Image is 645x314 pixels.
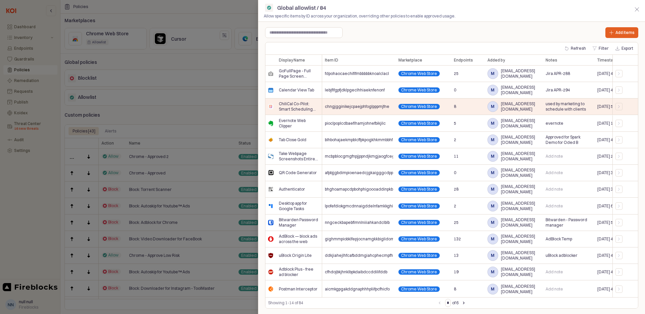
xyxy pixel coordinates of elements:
span: [DATE] 2:04 PM [597,154,625,159]
span: [EMAIL_ADDRESS][DOMAIN_NAME] [501,167,540,178]
span: Chrome Web Store [401,270,437,275]
span: m [488,151,498,161]
span: [EMAIL_ADDRESS][DOMAIN_NAME] [501,68,540,79]
span: bhghoamapcdpbohphigoooaddinpkbai [325,187,393,192]
span: [EMAIL_ADDRESS][DOMAIN_NAME] [501,85,540,95]
span: [DATE] 4:14 PM [597,137,625,143]
span: lebjflfgpfjdklpgeclhhiaeknfenonf [325,87,385,93]
span: Chrome Web Store [401,170,437,175]
span: Approved for Spark Demo for Oded B [546,134,592,145]
span: Endpoints [454,57,473,63]
label: of 6 [452,300,459,306]
span: 25 [454,220,459,225]
span: Add note [546,187,563,192]
span: Notes [546,57,557,63]
span: [DATE] 5:23 PM [597,104,625,110]
span: Chrome Web Store [401,236,437,242]
span: Adblock Plus - free ad blocker [279,267,319,278]
span: 13 [454,253,459,258]
span: 0 [454,87,456,93]
span: Tab Close Gold [279,137,306,143]
span: Jira APR-294 [546,87,570,93]
span: ChiliCal Co-Pilot: Smart Scheduling Links [279,102,319,112]
span: Desktop app for Google Tasks [279,201,319,211]
span: Chrome Web Store [401,121,437,126]
span: Chrome Web Store [401,154,437,159]
span: [EMAIL_ADDRESS][DOMAIN_NAME] [501,217,540,228]
span: [EMAIL_ADDRESS][DOMAIN_NAME] [501,134,540,145]
span: [DATE] 4:48 PM [597,236,625,242]
span: aicmkgpgakddgnaphhhpliifpcfhicfo [325,286,390,291]
span: [EMAIL_ADDRESS][DOMAIN_NAME] [501,234,540,244]
span: used by marketing to schedule with clients [546,102,592,112]
span: [EMAIL_ADDRESS][DOMAIN_NAME] [501,250,540,261]
span: m [488,102,498,112]
span: uBlock adblocker [546,253,577,258]
span: m [488,69,498,79]
span: Add note [546,170,563,175]
span: 19 [454,270,459,275]
span: 8 [454,286,456,291]
span: 132 [454,236,461,242]
span: QR Code Generator [279,170,317,175]
span: Add note [546,286,563,291]
span: [DATE] 4:18 PM [597,270,625,275]
span: Bitwarden - Password manager [546,217,592,228]
span: AdBlock — block ads across the web [279,234,319,244]
p: Allow specific items by ID across your organization, overriding other policies to enable approved... [264,13,550,19]
span: Marketplace [398,57,422,63]
span: 0 [454,170,456,175]
span: Chrome Web Store [401,220,437,225]
span: Add note [546,203,563,209]
p: Add items [615,30,635,35]
input: Page [445,299,450,307]
button: Export [613,44,636,52]
span: [EMAIL_ADDRESS][DOMAIN_NAME] [501,184,540,195]
span: Jira APR-288 [546,71,570,76]
div: Showing 1-14 of 84 [268,300,436,306]
span: chngjgginikejcpaejphfoglpppmjfne [325,104,389,110]
span: m [488,234,498,244]
span: 2 [454,137,456,143]
span: gighmmpiobklfepjocnamgkkbiglidom [325,236,393,242]
span: GoFullPage - Full Page Screen Capture [279,68,319,79]
span: 5 [454,121,456,126]
span: Chrome Web Store [401,104,437,110]
span: [DATE] 6:53 PM [597,203,625,209]
span: uBlock Origin Lite [279,253,312,258]
span: 25 [454,71,459,76]
span: 28 [454,187,459,192]
button: Refresh [562,44,589,52]
span: [EMAIL_ADDRESS][DOMAIN_NAME] [501,201,540,211]
span: [EMAIL_ADDRESS][DOMAIN_NAME] [501,283,540,294]
button: Next page [460,299,468,307]
span: 2 [454,203,456,209]
span: nngceckbapebfimnlniiiahkandclblb [325,220,390,225]
span: m [488,284,498,294]
span: Item ID [325,57,338,63]
span: m [488,250,498,261]
span: Calendar View Tab [279,87,314,93]
span: Authenticator [279,187,305,192]
span: evernote [546,121,563,126]
span: pioclpoplcdbaefihamjohnefbikjilc [325,121,386,126]
span: [DATE] 3:20 PM [597,187,625,192]
span: Chrome Web Store [401,187,437,192]
div: Table toolbar [265,297,638,308]
span: [EMAIL_ADDRESS][DOMAIN_NAME] [501,118,540,129]
span: Timestamp [597,57,619,63]
span: [DATE] 4:27 PM [597,253,625,258]
span: lpofefdiokgmcdnnaigddelnfamkkghi [325,203,393,209]
span: Take Webpage Screenshots Entirely - FireShot [279,151,319,162]
span: Display Name [279,57,305,63]
span: [EMAIL_ADDRESS][DOMAIN_NAME] [501,102,540,112]
span: Bitwarden Password Manager [279,217,319,228]
span: Chrome Web Store [401,71,437,76]
span: fdpohaocaechififmbbbbbknoalclacl [325,71,389,76]
span: 8 [454,104,456,110]
button: Add items [605,27,638,38]
span: Add note [546,154,563,159]
span: ddkjiahejlhfcafbddmgiahcphecmpfh [325,253,393,258]
span: 11 [454,154,459,159]
span: Chrome Web Store [401,253,437,258]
